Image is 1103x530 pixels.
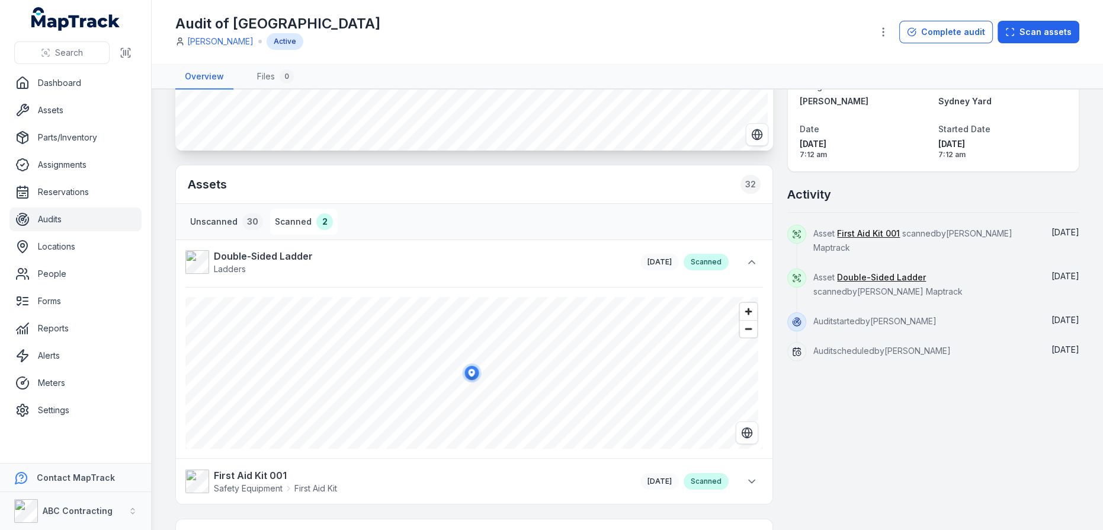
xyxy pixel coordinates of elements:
[175,14,380,33] h1: Audit of [GEOGRAPHIC_DATA]
[684,254,729,270] div: Scanned
[899,21,993,43] button: Complete audit
[9,126,142,149] a: Parts/Inventory
[740,175,761,194] div: 32
[647,257,672,266] span: [DATE]
[800,138,928,150] span: [DATE]
[9,153,142,177] a: Assignments
[740,303,757,320] button: Zoom in
[684,473,729,490] div: Scanned
[14,41,110,64] button: Search
[294,483,337,494] span: First Aid Kit
[214,483,283,494] span: Safety Equipment
[242,213,263,230] div: 30
[938,95,1067,107] a: Sydney Yard
[1051,315,1079,325] span: [DATE]
[1051,271,1079,281] span: [DATE]
[740,320,757,337] button: Zoom out
[800,95,928,107] a: [PERSON_NAME]
[185,249,629,275] a: Double-Sided LadderLadders
[1051,344,1079,355] span: [DATE]
[214,264,246,274] span: Ladders
[736,422,758,444] button: Switch to Satellite View
[55,47,83,59] span: Search
[647,477,672,486] time: 03/10/2025, 11:44:02 pm
[647,477,672,486] span: [DATE]
[746,123,768,146] button: Switch to Satellite View
[248,65,303,90] a: Files0
[214,249,313,263] strong: Double-Sided Ladder
[267,33,303,50] div: Active
[938,138,1067,150] span: [DATE]
[9,317,142,340] a: Reports
[37,472,115,483] strong: Contact MapTrack
[1051,344,1079,355] time: 03/10/2025, 7:12:14 am
[316,213,333,230] div: 2
[9,371,142,395] a: Meters
[185,209,268,235] button: Unscanned30
[1051,271,1079,281] time: 03/10/2025, 11:43:31 pm
[938,96,992,106] span: Sydney Yard
[837,228,900,240] a: First Aid Kit 001
[188,175,761,194] h2: Assets
[185,468,629,494] a: First Aid Kit 001Safety EquipmentFirst Aid Kit
[1051,315,1079,325] time: 03/10/2025, 7:12:28 am
[9,262,142,286] a: People
[214,468,337,483] strong: First Aid Kit 001
[9,98,142,122] a: Assets
[647,257,672,266] time: 03/10/2025, 11:44:01 pm
[938,150,1067,159] span: 7:12 am
[837,272,926,283] a: Double-Sided Ladder
[43,506,113,516] strong: ABC Contracting
[813,346,951,356] span: Audit scheduled by [PERSON_NAME]
[938,138,1067,159] time: 03/10/2025, 7:12:28 am
[185,297,758,449] canvas: Map
[9,398,142,422] a: Settings
[1051,227,1079,237] time: 03/10/2025, 11:44:01 pm
[31,7,120,31] a: MapTrack
[9,180,142,204] a: Reservations
[813,228,1012,253] span: Asset scanned by [PERSON_NAME] Maptrack
[800,150,928,159] span: 7:12 am
[800,124,819,134] span: Date
[9,344,142,368] a: Alerts
[175,65,233,90] a: Overview
[280,69,294,84] div: 0
[9,71,142,95] a: Dashboard
[800,138,928,159] time: 03/10/2025, 7:12:14 am
[187,36,254,47] a: [PERSON_NAME]
[9,289,142,313] a: Forms
[787,186,831,203] h2: Activity
[938,124,990,134] span: Started Date
[9,235,142,258] a: Locations
[270,209,338,235] button: Scanned2
[813,272,963,296] span: Asset scanned by [PERSON_NAME] Maptrack
[1051,227,1079,237] span: [DATE]
[813,316,937,326] span: Audit started by [PERSON_NAME]
[998,21,1079,43] button: Scan assets
[9,207,142,231] a: Audits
